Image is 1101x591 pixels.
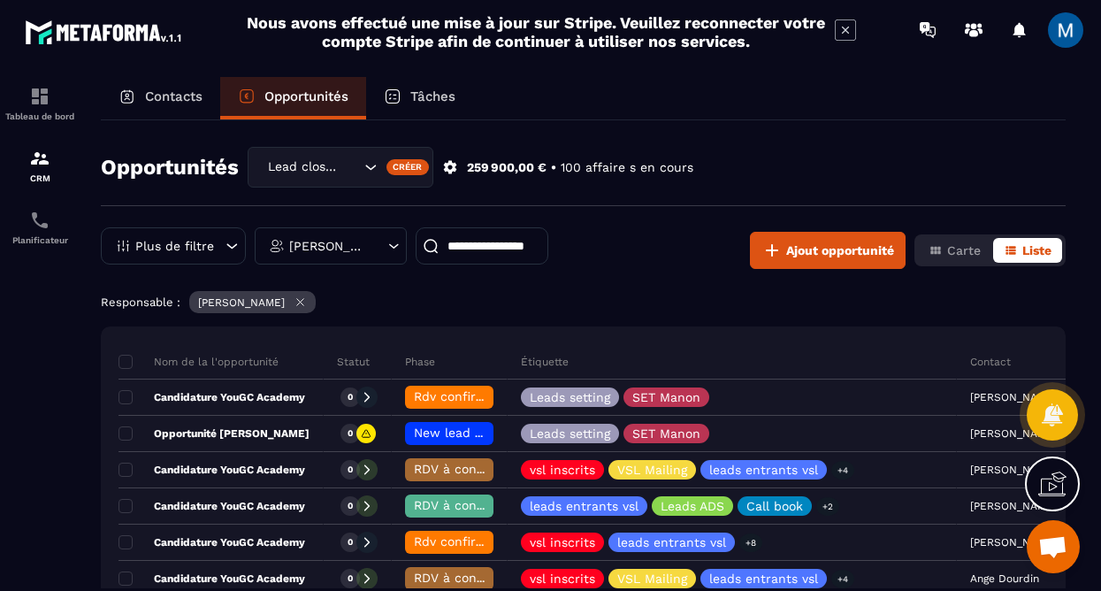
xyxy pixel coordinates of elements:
[739,533,762,552] p: +8
[918,238,991,263] button: Carte
[348,536,353,549] p: 0
[414,389,514,403] span: Rdv confirmé ✅
[521,355,569,369] p: Étiquette
[617,536,726,549] p: leads entrants vsl
[119,572,305,586] p: Candidature YouGC Academy
[4,173,75,183] p: CRM
[25,16,184,48] img: logo
[289,240,368,252] p: [PERSON_NAME]
[386,159,430,175] div: Créer
[632,427,700,440] p: SET Manon
[1022,243,1051,257] span: Liste
[4,196,75,258] a: schedulerschedulerPlanificateur
[530,427,610,440] p: Leads setting
[246,13,826,50] h2: Nous avons effectué une mise à jour sur Stripe. Veuillez reconnecter votre compte Stripe afin de ...
[119,463,305,477] p: Candidature YouGC Academy
[101,295,180,309] p: Responsable :
[414,426,545,440] span: New lead à traiter 🔥
[101,150,239,185] h2: Opportunités
[337,355,370,369] p: Statut
[342,157,360,177] input: Search for option
[414,462,562,476] span: RDV à conf. A RAPPELER
[617,464,687,476] p: VSL Mailing
[414,534,514,549] span: Rdv confirmé ✅
[4,111,75,121] p: Tableau de bord
[264,88,348,104] p: Opportunités
[467,159,547,176] p: 259 900,00 €
[4,73,75,134] a: formationformationTableau de bord
[709,572,818,585] p: leads entrants vsl
[414,498,528,512] span: RDV à confimer ❓
[348,572,353,585] p: 0
[414,571,562,585] span: RDV à conf. A RAPPELER
[119,535,305,549] p: Candidature YouGC Academy
[348,391,353,403] p: 0
[198,296,285,309] p: [PERSON_NAME]
[561,159,693,176] p: 100 affaire s en cours
[348,427,353,440] p: 0
[530,500,638,512] p: leads entrants vsl
[410,88,455,104] p: Tâches
[530,464,595,476] p: vsl inscrits
[786,242,894,259] span: Ajout opportunité
[29,210,50,231] img: scheduler
[119,499,305,513] p: Candidature YouGC Academy
[29,148,50,169] img: formation
[135,240,214,252] p: Plus de filtre
[530,536,595,549] p: vsl inscrits
[119,355,279,369] p: Nom de la l'opportunité
[101,77,220,119] a: Contacts
[4,235,75,245] p: Planificateur
[119,390,305,404] p: Candidature YouGC Academy
[348,464,353,476] p: 0
[709,464,818,476] p: leads entrants vsl
[831,461,854,480] p: +4
[530,572,595,585] p: vsl inscrits
[831,570,854,588] p: +4
[750,232,906,269] button: Ajout opportunité
[145,88,203,104] p: Contacts
[220,77,366,119] a: Opportunités
[1027,520,1080,573] div: Ouvrir le chat
[632,391,700,403] p: SET Manon
[405,355,435,369] p: Phase
[746,500,803,512] p: Call book
[816,497,839,516] p: +2
[348,500,353,512] p: 0
[947,243,981,257] span: Carte
[993,238,1062,263] button: Liste
[119,426,310,441] p: Opportunité [PERSON_NAME]
[29,86,50,107] img: formation
[4,134,75,196] a: formationformationCRM
[366,77,473,119] a: Tâches
[248,147,433,188] div: Search for option
[617,572,687,585] p: VSL Mailing
[661,500,724,512] p: Leads ADS
[551,159,556,176] p: •
[530,391,610,403] p: Leads setting
[264,157,342,177] span: Lead closing
[970,355,1011,369] p: Contact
